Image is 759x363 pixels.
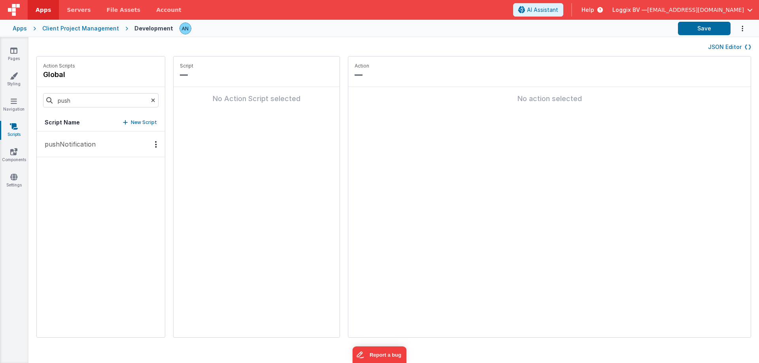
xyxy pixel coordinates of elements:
[123,118,157,126] button: New Script
[150,141,162,148] div: Options
[355,69,744,80] p: —
[40,139,96,149] p: pushNotification
[43,69,75,80] h4: global
[708,43,751,51] button: JSON Editor
[353,346,407,363] iframe: Marker.io feedback button
[180,23,191,34] img: f1d78738b441ccf0e1fcb79415a71bae
[43,93,159,107] input: Search scripts
[678,22,731,35] button: Save
[131,118,157,126] p: New Script
[355,93,744,104] div: No action selected
[647,6,744,14] span: [EMAIL_ADDRESS][DOMAIN_NAME]
[582,6,594,14] span: Help
[513,3,563,17] button: AI Assistant
[42,24,119,32] div: Client Project Management
[67,6,91,14] span: Servers
[180,69,333,80] p: —
[355,63,744,69] p: Action
[37,132,165,157] button: pushNotification
[612,6,647,14] span: Loggix BV —
[527,6,558,14] span: AI Assistant
[13,24,27,32] div: Apps
[107,6,141,14] span: File Assets
[134,24,173,32] div: Development
[36,6,51,14] span: Apps
[180,63,333,69] p: Script
[43,63,75,69] p: Action Scripts
[45,118,80,126] h5: Script Name
[180,93,333,104] div: No Action Script selected
[612,6,753,14] button: Loggix BV — [EMAIL_ADDRESS][DOMAIN_NAME]
[731,21,746,37] button: Options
